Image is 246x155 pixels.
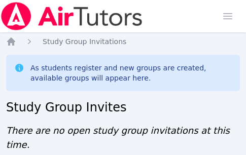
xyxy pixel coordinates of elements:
span: Study Group Invitations [43,37,126,46]
a: Study Group Invitations [43,36,126,47]
div: As students register and new groups are created, available groups will appear here. [30,63,232,83]
span: There are no open study group invitations at this time. [6,125,230,150]
h2: Study Group Invites [6,99,240,115]
nav: Breadcrumb [6,36,240,47]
